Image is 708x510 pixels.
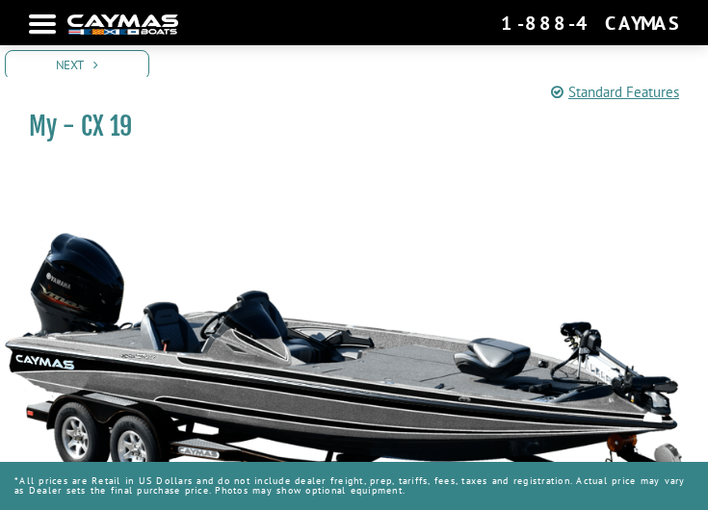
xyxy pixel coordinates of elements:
[67,14,178,35] img: white-logo-c9c8dbefe5ff5ceceb0f0178aa75bf4bb51f6bca0971e226c86eb53dfe498488.png
[501,11,679,36] div: 1-888-4CAYMAS
[551,82,679,104] a: Standard Features
[29,111,679,141] h1: My - CX 19
[5,50,149,80] a: Next
[14,467,694,505] p: *All prices are Retail in US Dollars and do not include dealer freight, prep, tariffs, fees, taxe...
